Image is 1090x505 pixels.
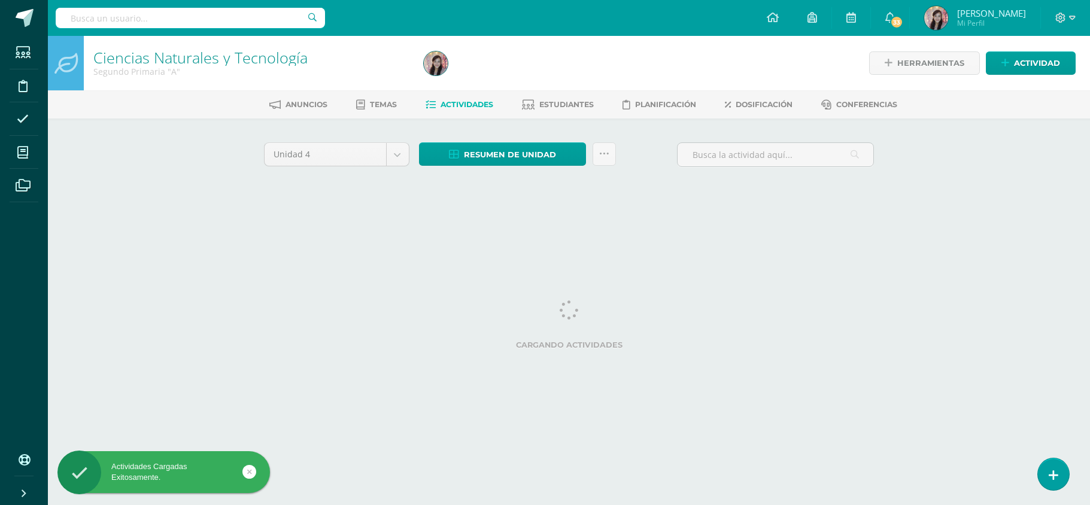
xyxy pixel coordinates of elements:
span: Planificación [635,100,696,109]
span: [PERSON_NAME] [957,7,1026,19]
a: Ciencias Naturales y Tecnología [93,47,308,68]
span: Actividad [1014,52,1060,74]
span: Unidad 4 [274,143,377,166]
span: Conferencias [836,100,897,109]
span: Mi Perfil [957,18,1026,28]
img: 9551210c757c62f5e4bd36020026bc4b.png [924,6,948,30]
label: Cargando actividades [264,340,875,349]
div: Segundo Primaria 'A' [93,66,409,77]
span: Estudiantes [539,100,594,109]
a: Estudiantes [522,95,594,114]
span: Anuncios [286,100,327,109]
div: Actividades Cargadas Exitosamente. [57,461,270,483]
span: Actividades [441,100,493,109]
span: Herramientas [897,52,964,74]
a: Conferencias [821,95,897,114]
a: Actividades [426,95,493,114]
a: Resumen de unidad [419,142,586,166]
input: Busca un usuario... [56,8,325,28]
img: 9551210c757c62f5e4bd36020026bc4b.png [424,51,448,75]
span: 33 [890,16,903,29]
a: Anuncios [269,95,327,114]
a: Actividad [986,51,1076,75]
a: Herramientas [869,51,980,75]
a: Planificación [623,95,696,114]
a: Unidad 4 [265,143,409,166]
span: Temas [370,100,397,109]
input: Busca la actividad aquí... [678,143,873,166]
span: Resumen de unidad [464,144,556,166]
span: Dosificación [736,100,793,109]
a: Temas [356,95,397,114]
h1: Ciencias Naturales y Tecnología [93,49,409,66]
a: Dosificación [725,95,793,114]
